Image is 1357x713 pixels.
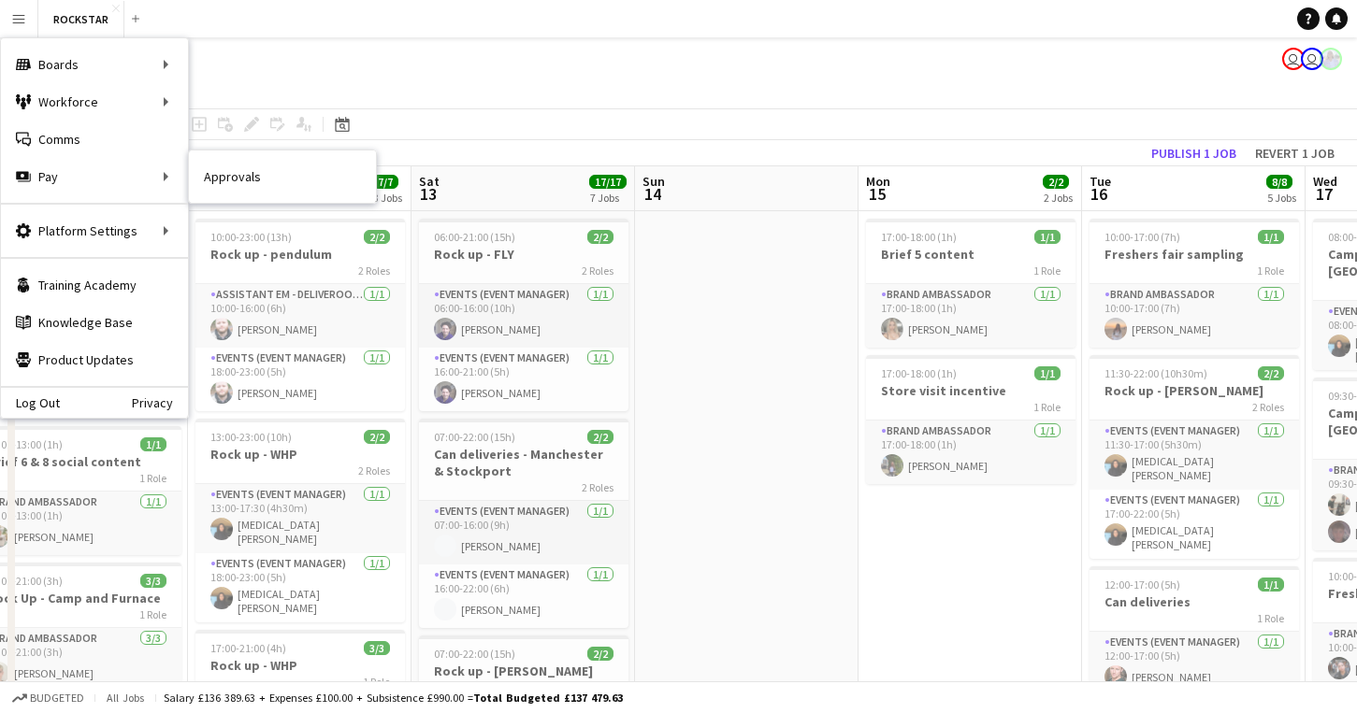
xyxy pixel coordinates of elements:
div: Boards [1,46,188,83]
span: 17:00-18:00 (1h) [881,366,957,380]
span: 10:00-23:00 (13h) [210,230,292,244]
span: 13:00-23:00 (10h) [210,430,292,444]
span: 1 Role [1257,611,1284,625]
span: 2 Roles [582,480,614,494]
app-card-role: Events (Event Manager)1/106:00-16:00 (10h)[PERSON_NAME] [419,284,628,348]
h3: Rock up - [PERSON_NAME] [1090,382,1299,399]
span: 07:00-22:00 (15h) [434,647,515,661]
span: All jobs [103,691,148,705]
app-card-role: Events (Event Manager)1/118:00-23:00 (5h)[PERSON_NAME] [195,348,405,411]
div: 13:00-23:00 (10h)2/2Rock up - WHP2 RolesEvents (Event Manager)1/113:00-17:30 (4h30m)[MEDICAL_DATA... [195,419,405,622]
span: 2/2 [364,230,390,244]
app-card-role: Brand Ambassador1/110:00-17:00 (7h)[PERSON_NAME] [1090,284,1299,348]
span: 16 [1087,183,1111,205]
app-card-role: Brand Ambassador1/117:00-18:00 (1h)[PERSON_NAME] [866,421,1075,484]
app-job-card: 11:30-22:00 (10h30m)2/2Rock up - [PERSON_NAME]2 RolesEvents (Event Manager)1/111:30-17:00 (5h30m)... [1090,355,1299,559]
span: 13 [416,183,440,205]
span: 07:00-22:00 (15h) [434,430,515,444]
div: 5 Jobs [1267,191,1296,205]
span: 8/8 [1266,175,1292,189]
span: 1/1 [1034,366,1061,380]
span: 7/7 [372,175,398,189]
span: 1/1 [1258,578,1284,592]
span: Total Budgeted £137 479.63 [473,691,623,705]
span: 2/2 [587,647,614,661]
a: Knowledge Base [1,304,188,341]
button: Publish 1 job [1144,141,1244,165]
a: Comms [1,121,188,158]
span: 1 Role [363,675,390,689]
span: 12:00-17:00 (5h) [1104,578,1180,592]
h3: Rock up - WHP [195,446,405,463]
span: 1 Role [1033,400,1061,414]
div: Platform Settings [1,212,188,250]
span: 1 Role [139,607,166,621]
span: 2 Roles [582,264,614,278]
span: 3/3 [140,574,166,588]
app-user-avatar: Lucy Hillier [1320,48,1342,70]
span: 14 [640,183,665,205]
span: 2 Roles [358,463,390,478]
span: Mon [866,173,890,190]
span: 2 Roles [582,680,614,694]
span: 2/2 [587,230,614,244]
app-job-card: 10:00-17:00 (7h)1/1Freshers fair sampling1 RoleBrand Ambassador1/110:00-17:00 (7h)[PERSON_NAME] [1090,219,1299,348]
app-job-card: 07:00-22:00 (15h)2/2Can deliveries - Manchester & Stockport2 RolesEvents (Event Manager)1/107:00-... [419,419,628,628]
h3: Rock up - pendulum [195,246,405,263]
span: 1 Role [139,471,166,485]
div: 2 Jobs [1044,191,1073,205]
span: 15 [863,183,890,205]
a: Training Academy [1,266,188,304]
app-card-role: Events (Event Manager)1/111:30-17:00 (5h30m)[MEDICAL_DATA][PERSON_NAME] [1090,421,1299,490]
app-card-role: Assistant EM - Deliveroo FR1/110:00-16:00 (6h)[PERSON_NAME] [195,284,405,348]
h3: Rock up - FLY [419,246,628,263]
app-card-role: Events (Event Manager)1/113:00-17:30 (4h30m)[MEDICAL_DATA][PERSON_NAME] [195,484,405,553]
div: 10:00-23:00 (13h)2/2Rock up - pendulum2 RolesAssistant EM - Deliveroo FR1/110:00-16:00 (6h)[PERSO... [195,219,405,411]
app-card-role: Events (Event Manager)1/116:00-22:00 (6h)[PERSON_NAME] [419,564,628,628]
span: 2/2 [1258,366,1284,380]
span: 1/1 [1258,230,1284,244]
app-user-avatar: Ed Harvey [1282,48,1305,70]
h3: Brief 5 content [866,246,1075,263]
h3: Rock up - [PERSON_NAME] [419,663,628,679]
app-card-role: Events (Event Manager)1/107:00-16:00 (9h)[PERSON_NAME] [419,501,628,564]
span: 2 Roles [1252,400,1284,414]
span: 17:00-18:00 (1h) [881,230,957,244]
span: 2/2 [364,430,390,444]
app-job-card: 06:00-21:00 (15h)2/2Rock up - FLY2 RolesEvents (Event Manager)1/106:00-16:00 (10h)[PERSON_NAME]Ev... [419,219,628,411]
div: Salary £136 389.63 + Expenses £100.00 + Subsistence £990.00 = [164,691,623,705]
span: 10:00-17:00 (7h) [1104,230,1180,244]
span: 17/17 [589,175,627,189]
app-card-role: Events (Event Manager)1/112:00-17:00 (5h)[PERSON_NAME] [1090,632,1299,695]
app-job-card: 17:00-18:00 (1h)1/1Brief 5 content1 RoleBrand Ambassador1/117:00-18:00 (1h)[PERSON_NAME] [866,219,1075,348]
h3: Can deliveries - Manchester & Stockport [419,446,628,479]
div: 7 Jobs [590,191,626,205]
span: 06:00-21:00 (15h) [434,230,515,244]
span: Tue [1090,173,1111,190]
app-card-role: Events (Event Manager)1/118:00-23:00 (5h)[MEDICAL_DATA][PERSON_NAME] [195,553,405,622]
span: Wed [1313,173,1337,190]
div: Pay [1,158,188,195]
app-user-avatar: Ed Harvey [1301,48,1323,70]
span: 17:00-21:00 (4h) [210,641,286,655]
span: 2 Roles [358,264,390,278]
span: 2/2 [587,430,614,444]
app-card-role: Events (Event Manager)1/116:00-21:00 (5h)[PERSON_NAME] [419,348,628,411]
span: 1 Role [1257,264,1284,278]
h3: Freshers fair sampling [1090,246,1299,263]
a: Privacy [132,395,188,410]
div: Workforce [1,83,188,121]
span: 1/1 [1034,230,1061,244]
div: 12:00-17:00 (5h)1/1Can deliveries1 RoleEvents (Event Manager)1/112:00-17:00 (5h)[PERSON_NAME] [1090,566,1299,695]
button: Budgeted [9,688,87,708]
span: 2/2 [1043,175,1069,189]
span: 17 [1310,183,1337,205]
span: 1 Role [1033,264,1061,278]
div: 17:00-18:00 (1h)1/1Store visit incentive1 RoleBrand Ambassador1/117:00-18:00 (1h)[PERSON_NAME] [866,355,1075,484]
span: Sun [642,173,665,190]
span: 1/1 [140,437,166,451]
span: Sat [419,173,440,190]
